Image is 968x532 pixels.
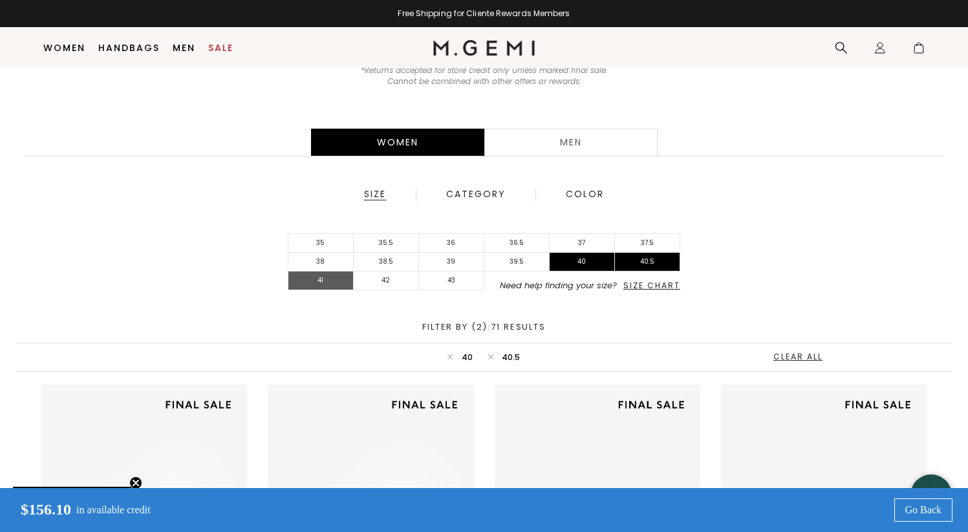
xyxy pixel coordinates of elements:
button: 40 [440,341,480,372]
li: 35 [288,234,354,253]
li: 39 [419,253,484,271]
li: 39.5 [484,253,550,271]
img: final sale tag [837,392,919,417]
li: 38.5 [354,253,419,271]
li: 37 [550,234,615,253]
img: final sale tag [610,392,692,417]
div: Clear All [773,352,829,361]
li: 35.5 [354,234,419,253]
li: 37.5 [615,234,680,253]
li: 41 [288,271,354,290]
img: final sale tag [157,392,239,417]
a: Go Back [894,498,952,522]
div: Color [565,189,605,200]
a: Women [43,43,85,53]
li: 40.5 [615,253,680,271]
div: Women [311,129,484,156]
a: Men [173,43,195,53]
p: $156.10 [10,501,71,519]
a: Men [484,129,658,156]
li: 36 [419,234,484,253]
li: 38 [288,253,354,271]
li: 43 [419,271,484,290]
a: Handbags [98,43,160,53]
img: final sale tag [383,392,466,417]
a: Sale [208,43,233,53]
button: Close teaser [129,476,142,489]
p: in available credit [76,504,151,516]
div: Size [363,189,387,200]
li: 36.5 [484,234,550,253]
button: 40.5 [480,341,528,372]
div: GET $50 OFFClose teaser [13,487,132,519]
li: 40 [550,253,615,271]
li: Need help finding your size? [484,281,680,290]
p: *Returns accepted for store credit only unless marked final sale. Cannot be combined with other o... [353,65,615,87]
div: Let's Chat [910,487,952,503]
img: M.Gemi [433,40,535,56]
div: Filter By (2) : 71 Results [16,323,952,332]
span: Size Chart [623,280,680,291]
li: 42 [354,271,419,290]
div: Category [446,189,506,200]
